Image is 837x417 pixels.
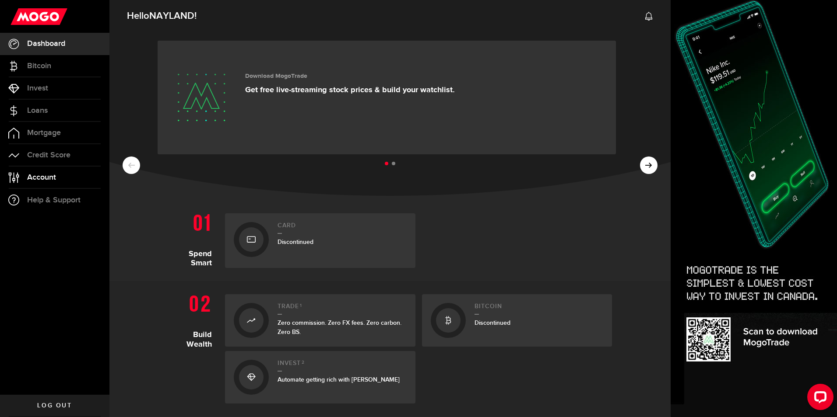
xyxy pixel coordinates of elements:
[278,360,407,372] h2: Invest
[27,40,65,48] span: Dashboard
[800,380,837,417] iframe: LiveChat chat widget
[422,294,612,347] a: BitcoinDiscontinued
[27,62,51,70] span: Bitcoin
[27,107,48,115] span: Loans
[127,7,197,25] span: Hello !
[300,303,302,308] sup: 1
[278,222,407,234] h2: Card
[475,303,604,315] h2: Bitcoin
[27,129,61,137] span: Mortgage
[475,319,510,327] span: Discontinued
[225,213,415,268] a: CardDiscontinued
[302,360,305,365] sup: 2
[27,84,48,92] span: Invest
[225,351,415,403] a: Invest2Automate getting rich with [PERSON_NAME]
[278,376,400,383] span: Automate getting rich with [PERSON_NAME]
[278,319,401,336] span: Zero commission. Zero FX fees. Zero carbon. Zero BS.
[27,174,56,181] span: Account
[225,294,415,347] a: Trade1Zero commission. Zero FX fees. Zero carbon. Zero BS.
[168,290,218,403] h1: Build Wealth
[37,403,72,409] span: Log out
[245,85,455,95] p: Get free live-streaming stock prices & build your watchlist.
[27,196,81,204] span: Help & Support
[27,151,70,159] span: Credit Score
[245,73,455,80] h3: Download MogoTrade
[278,303,407,315] h2: Trade
[158,41,616,154] a: Download MogoTrade Get free live-streaming stock prices & build your watchlist.
[149,10,194,22] span: NAYLAND
[278,238,313,246] span: Discontinued
[168,209,218,268] h1: Spend Smart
